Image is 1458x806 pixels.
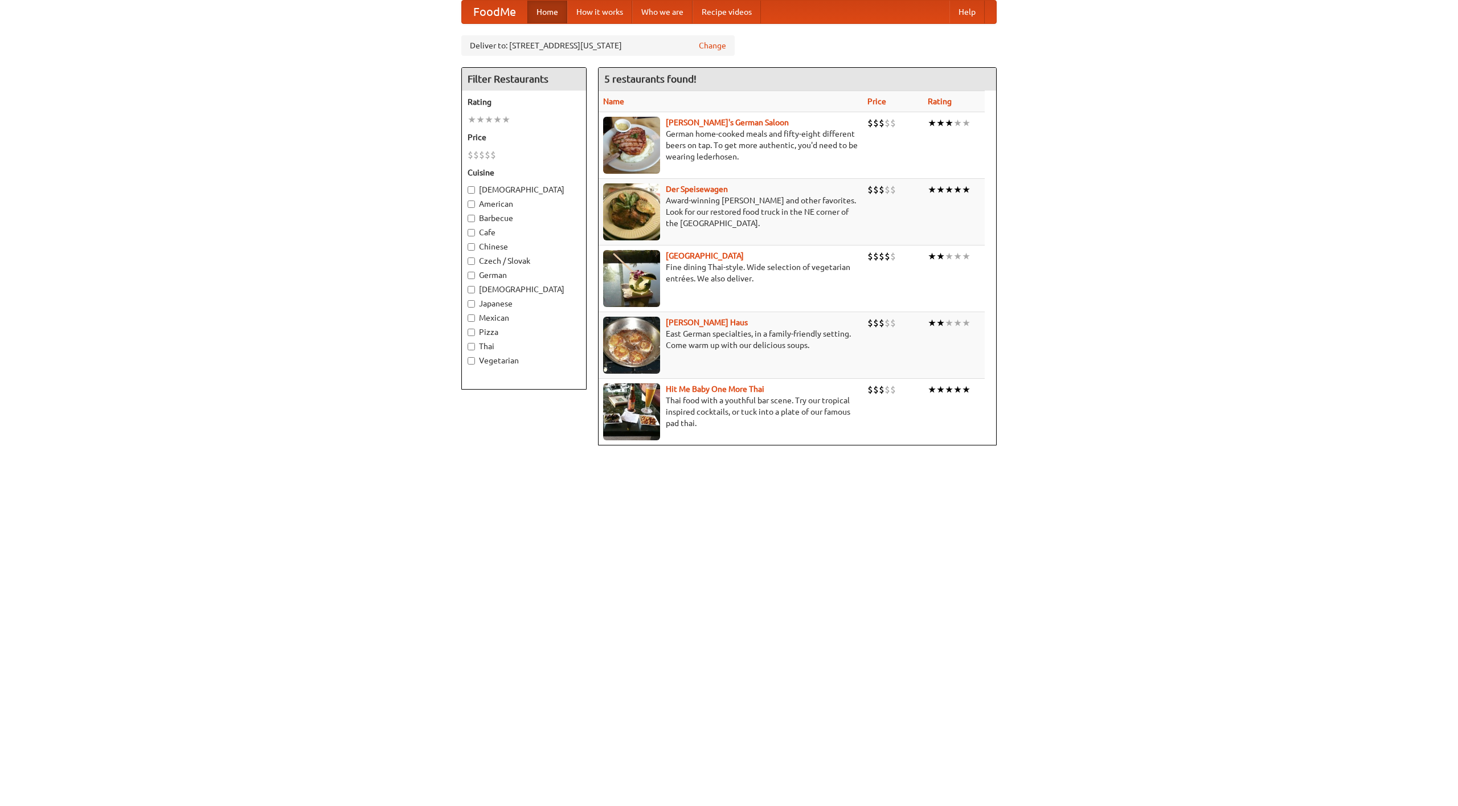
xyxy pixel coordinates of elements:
a: How it works [567,1,632,23]
input: Barbecue [468,215,475,222]
li: ★ [962,117,970,129]
input: German [468,272,475,279]
li: $ [884,317,890,329]
li: ★ [953,317,962,329]
li: $ [485,149,490,161]
li: ★ [936,383,945,396]
li: $ [867,183,873,196]
li: ★ [936,250,945,263]
div: Deliver to: [STREET_ADDRESS][US_STATE] [461,35,735,56]
li: $ [873,250,879,263]
li: $ [879,317,884,329]
li: $ [479,149,485,161]
li: $ [867,117,873,129]
li: $ [890,183,896,196]
li: $ [890,117,896,129]
li: $ [884,383,890,396]
li: ★ [953,383,962,396]
li: ★ [945,317,953,329]
li: $ [867,250,873,263]
label: Cafe [468,227,580,238]
a: Change [699,40,726,51]
label: Thai [468,341,580,352]
label: Pizza [468,326,580,338]
li: $ [879,117,884,129]
li: ★ [502,113,510,126]
li: ★ [953,250,962,263]
li: ★ [485,113,493,126]
img: speisewagen.jpg [603,183,660,240]
img: esthers.jpg [603,117,660,174]
li: ★ [936,317,945,329]
li: $ [873,183,879,196]
li: ★ [962,183,970,196]
input: American [468,201,475,208]
input: Vegetarian [468,357,475,365]
li: $ [890,317,896,329]
label: Mexican [468,312,580,324]
li: $ [468,149,473,161]
p: Fine dining Thai-style. Wide selection of vegetarian entrées. We also deliver. [603,261,858,284]
li: $ [879,183,884,196]
h5: Cuisine [468,167,580,178]
a: Name [603,97,624,106]
p: Thai food with a youthful bar scene. Try our tropical inspired cocktails, or tuck into a plate of... [603,395,858,429]
a: Help [949,1,985,23]
li: ★ [928,117,936,129]
li: $ [884,183,890,196]
li: ★ [936,117,945,129]
li: ★ [953,117,962,129]
li: $ [867,317,873,329]
li: $ [884,117,890,129]
b: [PERSON_NAME] Haus [666,318,748,327]
label: American [468,198,580,210]
b: [PERSON_NAME]'s German Saloon [666,118,789,127]
li: ★ [928,250,936,263]
li: $ [890,250,896,263]
ng-pluralize: 5 restaurants found! [604,73,697,84]
input: Thai [468,343,475,350]
li: ★ [953,183,962,196]
p: Award-winning [PERSON_NAME] and other favorites. Look for our restored food truck in the NE corne... [603,195,858,229]
label: Vegetarian [468,355,580,366]
h5: Price [468,132,580,143]
li: ★ [936,183,945,196]
li: ★ [945,250,953,263]
label: [DEMOGRAPHIC_DATA] [468,184,580,195]
img: kohlhaus.jpg [603,317,660,374]
li: $ [867,383,873,396]
a: Der Speisewagen [666,185,728,194]
input: Japanese [468,300,475,308]
input: Mexican [468,314,475,322]
a: [GEOGRAPHIC_DATA] [666,251,744,260]
li: ★ [928,183,936,196]
label: Czech / Slovak [468,255,580,267]
li: ★ [945,383,953,396]
li: ★ [928,383,936,396]
input: [DEMOGRAPHIC_DATA] [468,286,475,293]
a: Rating [928,97,952,106]
h4: Filter Restaurants [462,68,586,91]
input: Cafe [468,229,475,236]
li: $ [490,149,496,161]
a: Home [527,1,567,23]
label: Japanese [468,298,580,309]
li: $ [873,117,879,129]
li: ★ [962,383,970,396]
li: ★ [945,117,953,129]
li: $ [879,250,884,263]
li: $ [890,383,896,396]
a: Hit Me Baby One More Thai [666,384,764,394]
a: Price [867,97,886,106]
input: Czech / Slovak [468,257,475,265]
label: Chinese [468,241,580,252]
li: ★ [493,113,502,126]
li: ★ [468,113,476,126]
li: $ [473,149,479,161]
label: Barbecue [468,212,580,224]
a: FoodMe [462,1,527,23]
img: satay.jpg [603,250,660,307]
input: Chinese [468,243,475,251]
